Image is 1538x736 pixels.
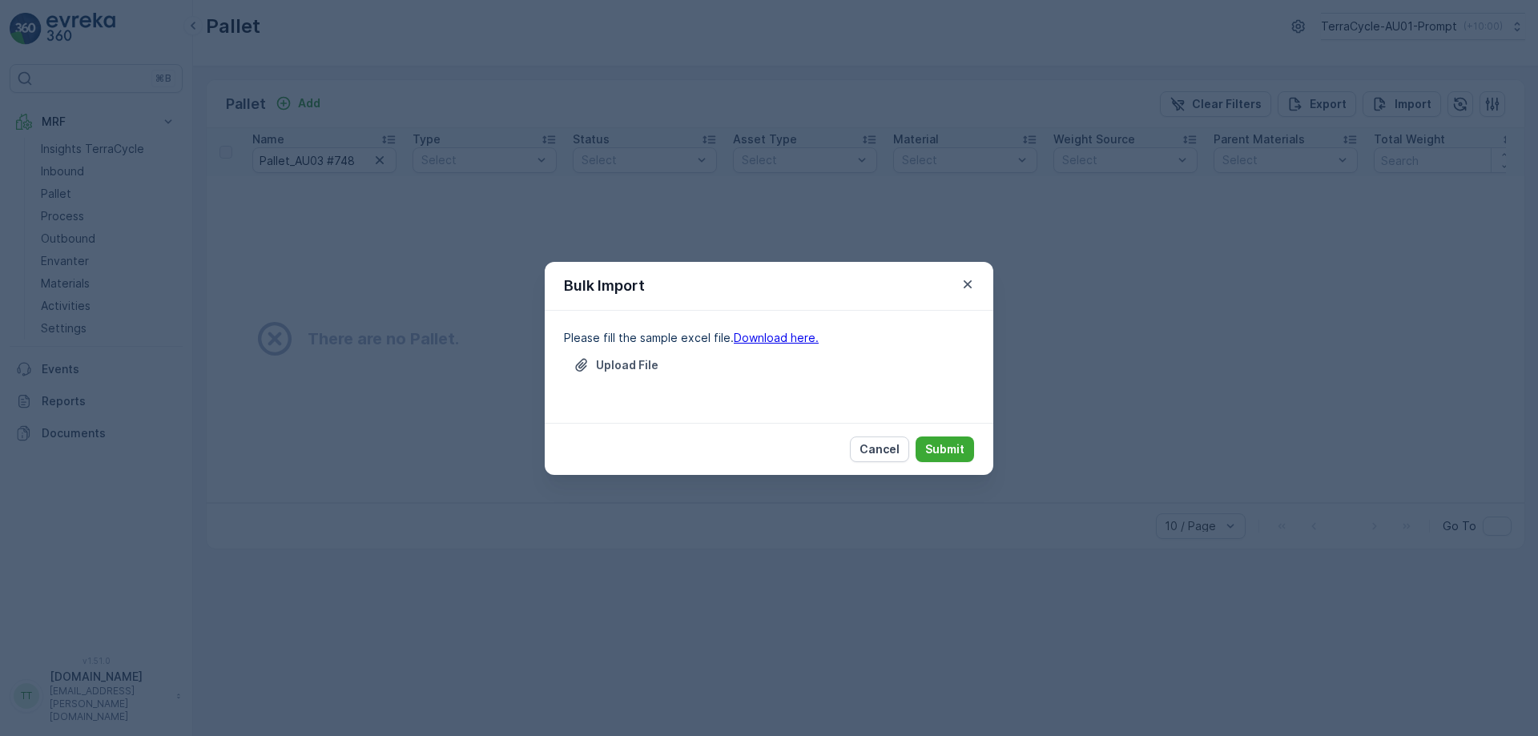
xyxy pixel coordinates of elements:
[564,275,645,297] p: Bulk Import
[596,357,658,373] p: Upload File
[850,436,909,462] button: Cancel
[916,436,974,462] button: Submit
[734,331,819,344] a: Download here.
[860,441,900,457] p: Cancel
[925,441,964,457] p: Submit
[564,352,668,378] button: Upload File
[564,330,974,346] p: Please fill the sample excel file.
